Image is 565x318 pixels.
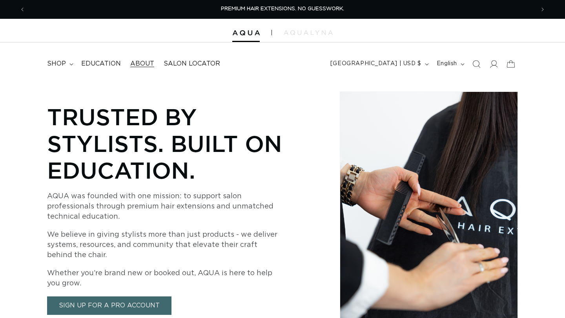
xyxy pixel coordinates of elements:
img: aqualyna.com [284,30,333,35]
span: Salon Locator [164,60,220,68]
p: AQUA was founded with one mission: to support salon professionals through premium hair extensions... [47,191,282,222]
summary: shop [42,55,77,73]
img: Aqua Hair Extensions [232,30,260,36]
button: English [432,57,468,71]
p: We believe in giving stylists more than just products - we deliver systems, resources, and commun... [47,230,282,260]
span: shop [47,60,66,68]
p: Trusted by Stylists. Built on Education. [47,103,315,183]
a: Salon Locator [159,55,225,73]
span: PREMIUM HAIR EXTENSIONS. NO GUESSWORK. [221,6,344,11]
span: About [130,60,154,68]
a: Sign Up for a Pro Account [47,296,171,315]
span: English [437,60,457,68]
a: About [126,55,159,73]
a: Education [77,55,126,73]
span: Education [81,60,121,68]
button: [GEOGRAPHIC_DATA] | USD $ [326,57,432,71]
button: Next announcement [534,2,551,17]
p: Whether you’re brand new or booked out, AQUA is here to help you grow. [47,268,282,289]
summary: Search [468,55,485,73]
button: Previous announcement [14,2,31,17]
span: [GEOGRAPHIC_DATA] | USD $ [330,60,421,68]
